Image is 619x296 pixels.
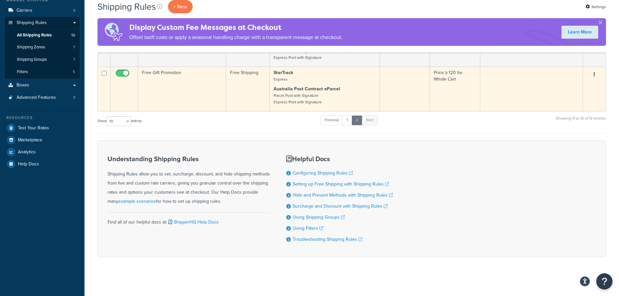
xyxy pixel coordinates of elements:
h4: Display Custom Fee Messages at Checkout [129,22,342,33]
a: Shipping Rules [5,17,80,29]
span: 5 [73,69,75,75]
a: Settings [586,2,606,11]
small: Express [274,76,288,82]
td: Price ≥ 120 for Whole Cart [430,67,480,111]
div: Resources [5,115,80,121]
h1: Shipping Rules [97,0,156,13]
a: Boxes [5,79,80,91]
a: Configuring Shipping Rules [293,170,353,176]
span: 12 [71,32,75,38]
a: Analytics [5,146,80,158]
span: All Shipping Rules [17,32,52,38]
small: Parcel Post with Signature Express Post with Signature [274,93,322,105]
a: Learn More [561,26,598,39]
a: Advanced Features 3 [5,92,80,104]
a: Filters 5 [5,66,80,78]
div: Find all of our helpful docs at: [108,212,270,227]
span: Boxes [17,83,29,88]
button: Open Resource Center [596,273,613,290]
td: Free Shipping [226,67,270,111]
a: example scenarios [118,198,156,205]
td: Free Gift Promotion [138,67,226,111]
a: Marketplace [5,134,80,146]
a: Shipping Groups 7 [5,54,80,66]
a: Using Shipping Groups [293,214,345,221]
span: 3 [73,95,75,100]
a: Next [362,115,378,125]
a: Carriers 3 [5,5,80,17]
p: Offset tariff costs or apply a seasonal handling charge with a transparent message at checkout. [129,33,342,42]
span: Help Docs [18,161,39,167]
select: Showentries [107,116,131,126]
a: Help Docs [5,158,80,170]
strong: Australia Post Contract eParcel [274,85,340,92]
span: Analytics [18,149,36,155]
span: Shipping Groups [17,57,47,62]
span: Marketplace [18,137,42,143]
a: ShipperHQ Help Docs [167,219,219,225]
li: Filters [5,66,80,78]
span: 7 [73,45,75,50]
li: Shipping Zones [5,41,80,53]
a: 2 [352,115,362,125]
span: Shipping Zones [17,45,45,50]
div: Showing 11 to 12 of 12 entries [556,115,606,129]
a: Test Your Rates [5,122,80,134]
li: All Shipping Rules [5,29,80,41]
span: Carriers [17,8,32,13]
a: Using Filters [293,225,323,232]
h3: Understanding Shipping Rules [108,155,270,162]
a: Previous [320,115,343,125]
div: Shipping Rules allow you to set, surcharge, discount, and hide shipping methods from live and cus... [108,155,270,206]
small: Parcel Post with Signature Express Post with Signature [274,48,322,60]
span: Shipping Rules [17,20,47,26]
li: Advanced Features [5,92,80,104]
span: Filters [17,69,28,75]
a: Troubleshooting Shipping Rules [293,236,362,243]
li: Shipping Rules [5,17,80,79]
a: Shipping Zones 7 [5,41,80,53]
span: 3 [73,8,75,13]
strong: StarTrack [274,69,293,76]
span: Test Your Rates [18,125,49,131]
a: Setting up Free Shipping with Shipping Rules [293,181,389,187]
h3: Helpful Docs [286,155,393,162]
img: duties-banner-06bc72dcb5fe05cb3f9472aba00be2ae8eb53ab6f0d8bb03d382ba314ac3c341.png [97,18,129,46]
label: Show entries [97,116,142,126]
a: Hide and Prevent Methods with Shipping Rules [293,192,393,199]
li: Carriers [5,5,80,17]
a: 1 [342,115,352,125]
a: All Shipping Rules 12 [5,29,80,41]
li: Shipping Groups [5,54,80,66]
span: 7 [73,57,75,62]
span: Advanced Features [17,95,56,100]
a: Surcharge and Discount with Shipping Rules [293,203,388,210]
